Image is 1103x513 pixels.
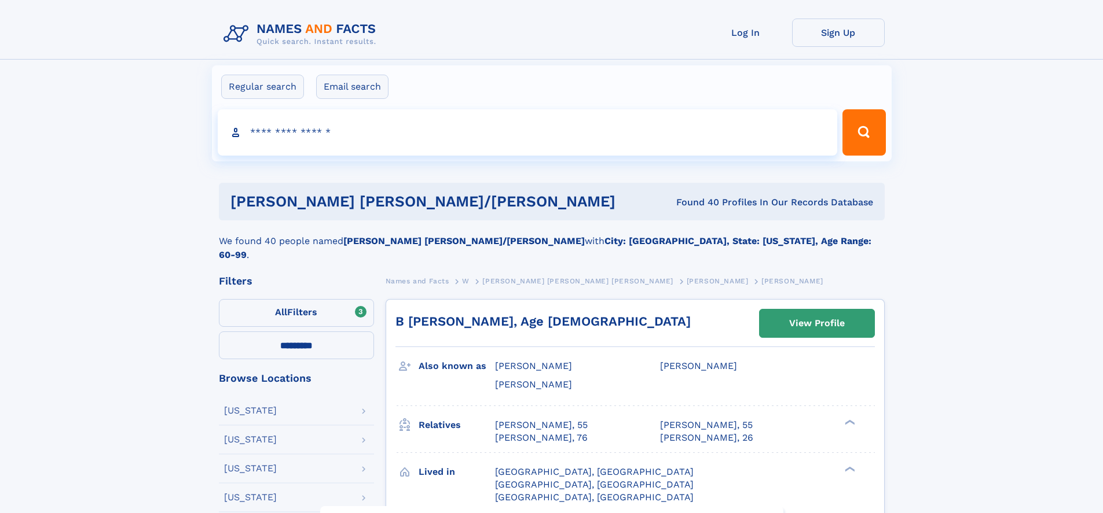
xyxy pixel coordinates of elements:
[495,419,588,431] a: [PERSON_NAME], 55
[224,464,277,473] div: [US_STATE]
[789,310,845,337] div: View Profile
[760,309,874,337] a: View Profile
[419,462,495,482] h3: Lived in
[495,379,572,390] span: [PERSON_NAME]
[224,435,277,444] div: [US_STATE]
[224,493,277,502] div: [US_STATE]
[219,373,374,383] div: Browse Locations
[343,235,585,246] b: [PERSON_NAME] [PERSON_NAME]/[PERSON_NAME]
[219,299,374,327] label: Filters
[495,360,572,371] span: [PERSON_NAME]
[842,418,856,426] div: ❯
[462,274,470,288] a: W
[221,75,304,99] label: Regular search
[419,356,495,376] h3: Also known as
[761,277,823,285] span: [PERSON_NAME]
[842,109,885,156] button: Search Button
[419,415,495,435] h3: Relatives
[646,196,873,209] div: Found 40 Profiles In Our Records Database
[687,277,749,285] span: [PERSON_NAME]
[687,274,749,288] a: [PERSON_NAME]
[462,277,470,285] span: W
[219,19,386,50] img: Logo Names and Facts
[792,19,885,47] a: Sign Up
[316,75,389,99] label: Email search
[482,277,673,285] span: [PERSON_NAME] [PERSON_NAME] [PERSON_NAME]
[219,276,374,286] div: Filters
[219,220,885,262] div: We found 40 people named with .
[495,492,694,503] span: [GEOGRAPHIC_DATA], [GEOGRAPHIC_DATA]
[495,466,694,477] span: [GEOGRAPHIC_DATA], [GEOGRAPHIC_DATA]
[275,307,287,318] span: All
[395,314,691,329] a: B [PERSON_NAME], Age [DEMOGRAPHIC_DATA]
[218,109,838,156] input: search input
[224,406,277,415] div: [US_STATE]
[842,465,856,473] div: ❯
[386,274,449,288] a: Names and Facts
[660,431,753,444] a: [PERSON_NAME], 26
[230,194,646,209] h1: [PERSON_NAME] [PERSON_NAME]/[PERSON_NAME]
[219,235,871,260] b: City: [GEOGRAPHIC_DATA], State: [US_STATE], Age Range: 60-99
[660,360,737,371] span: [PERSON_NAME]
[482,274,673,288] a: [PERSON_NAME] [PERSON_NAME] [PERSON_NAME]
[660,419,753,431] a: [PERSON_NAME], 55
[495,431,588,444] a: [PERSON_NAME], 76
[495,479,694,490] span: [GEOGRAPHIC_DATA], [GEOGRAPHIC_DATA]
[699,19,792,47] a: Log In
